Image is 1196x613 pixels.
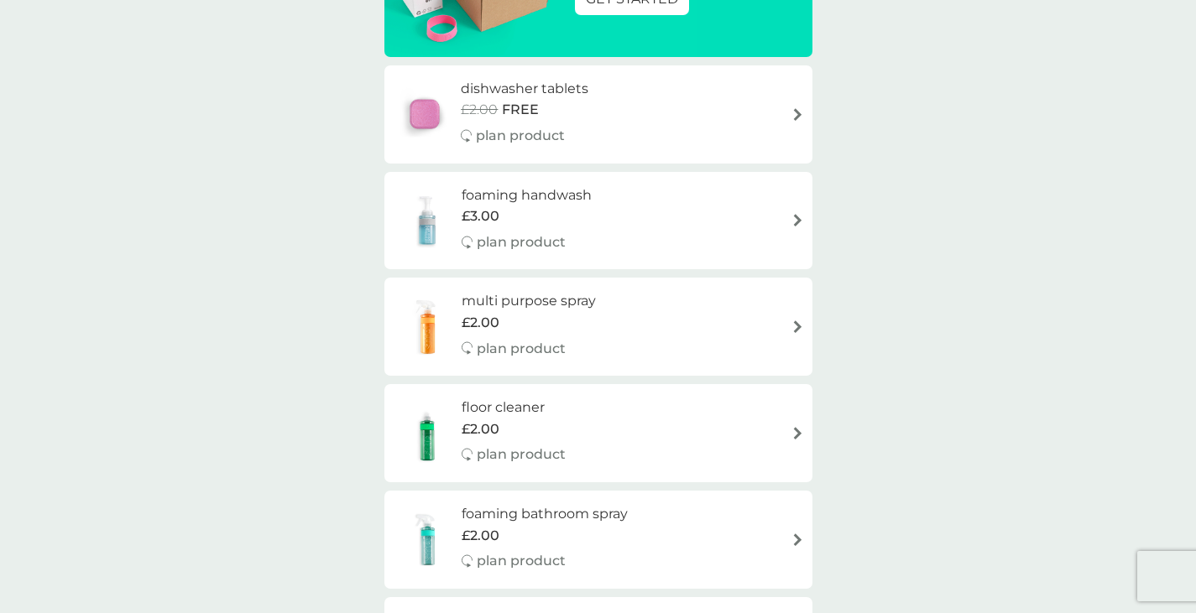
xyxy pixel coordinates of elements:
span: £2.00 [462,312,499,334]
h6: foaming bathroom spray [462,503,628,525]
img: arrow right [791,427,804,439]
span: £2.00 [462,418,499,440]
img: multi purpose spray [393,298,462,356]
img: arrow right [791,533,804,546]
img: arrow right [791,320,804,333]
img: arrow right [791,214,804,226]
h6: floor cleaner [462,397,566,418]
p: plan product [477,444,566,465]
img: floor cleaner [393,404,462,463]
p: plan product [477,338,566,360]
p: plan product [477,550,566,572]
img: dishwasher tablets [393,85,457,143]
p: plan product [477,231,566,253]
h6: dishwasher tablets [461,78,588,100]
span: £3.00 [462,205,499,227]
img: foaming bathroom spray [393,510,462,569]
p: plan product [476,125,565,147]
span: £2.00 [461,99,498,121]
span: FREE [502,99,539,121]
img: foaming handwash [393,191,462,250]
h6: foaming handwash [462,184,592,206]
img: arrow right [791,108,804,121]
span: £2.00 [462,525,499,547]
h6: multi purpose spray [462,290,596,312]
